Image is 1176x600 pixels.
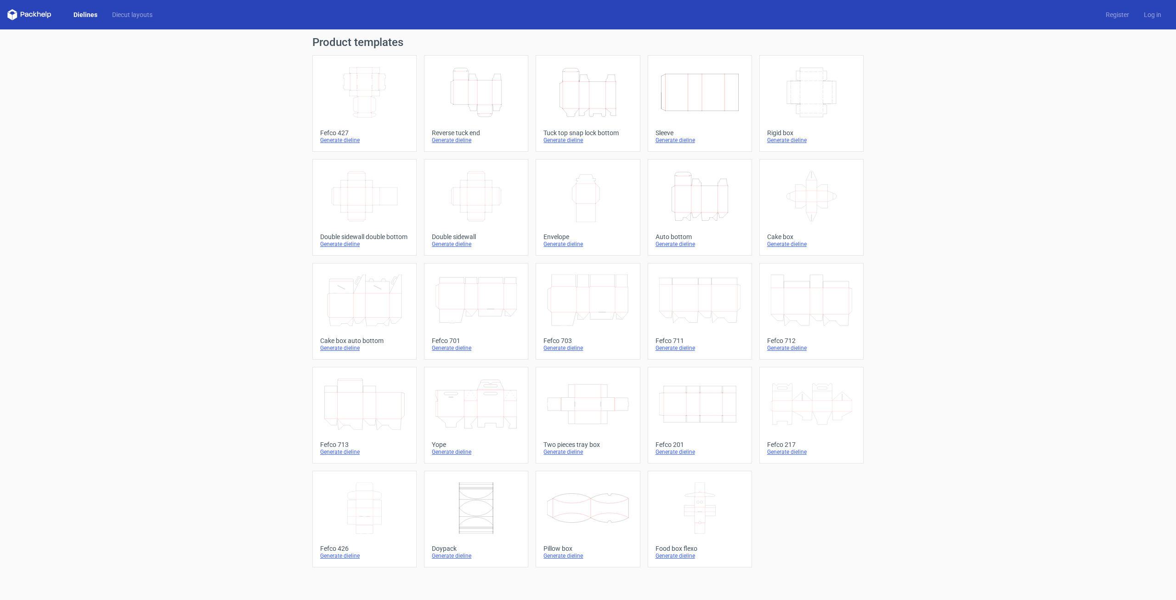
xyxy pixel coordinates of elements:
[656,129,744,137] div: Sleeve
[759,55,864,152] a: Rigid boxGenerate dieline
[536,471,640,567] a: Pillow boxGenerate dieline
[432,344,520,352] div: Generate dieline
[767,137,856,144] div: Generate dieline
[656,240,744,248] div: Generate dieline
[432,441,520,448] div: Yope
[432,233,520,240] div: Double sidewall
[543,552,632,560] div: Generate dieline
[320,441,409,448] div: Fefco 713
[767,441,856,448] div: Fefco 217
[312,263,417,360] a: Cake box auto bottomGenerate dieline
[543,545,632,552] div: Pillow box
[424,55,528,152] a: Reverse tuck endGenerate dieline
[432,137,520,144] div: Generate dieline
[648,367,752,463] a: Fefco 201Generate dieline
[424,263,528,360] a: Fefco 701Generate dieline
[543,233,632,240] div: Envelope
[320,545,409,552] div: Fefco 426
[656,337,744,344] div: Fefco 711
[759,263,864,360] a: Fefco 712Generate dieline
[432,448,520,456] div: Generate dieline
[656,233,744,240] div: Auto bottom
[320,129,409,137] div: Fefco 427
[320,344,409,352] div: Generate dieline
[767,129,856,137] div: Rigid box
[320,337,409,344] div: Cake box auto bottom
[105,10,160,19] a: Diecut layouts
[543,137,632,144] div: Generate dieline
[648,55,752,152] a: SleeveGenerate dieline
[424,471,528,567] a: DoypackGenerate dieline
[1098,10,1136,19] a: Register
[424,159,528,256] a: Double sidewallGenerate dieline
[320,233,409,240] div: Double sidewall double bottom
[543,448,632,456] div: Generate dieline
[543,240,632,248] div: Generate dieline
[432,240,520,248] div: Generate dieline
[432,337,520,344] div: Fefco 701
[767,337,856,344] div: Fefco 712
[656,137,744,144] div: Generate dieline
[312,471,417,567] a: Fefco 426Generate dieline
[543,344,632,352] div: Generate dieline
[312,37,864,48] h1: Product templates
[656,344,744,352] div: Generate dieline
[656,448,744,456] div: Generate dieline
[312,159,417,256] a: Double sidewall double bottomGenerate dieline
[536,55,640,152] a: Tuck top snap lock bottomGenerate dieline
[656,545,744,552] div: Food box flexo
[320,448,409,456] div: Generate dieline
[543,441,632,448] div: Two pieces tray box
[543,337,632,344] div: Fefco 703
[536,367,640,463] a: Two pieces tray boxGenerate dieline
[312,55,417,152] a: Fefco 427Generate dieline
[320,240,409,248] div: Generate dieline
[648,159,752,256] a: Auto bottomGenerate dieline
[656,552,744,560] div: Generate dieline
[424,367,528,463] a: YopeGenerate dieline
[767,240,856,248] div: Generate dieline
[432,545,520,552] div: Doypack
[648,471,752,567] a: Food box flexoGenerate dieline
[432,129,520,137] div: Reverse tuck end
[767,344,856,352] div: Generate dieline
[767,448,856,456] div: Generate dieline
[312,367,417,463] a: Fefco 713Generate dieline
[66,10,105,19] a: Dielines
[759,159,864,256] a: Cake boxGenerate dieline
[543,129,632,137] div: Tuck top snap lock bottom
[536,263,640,360] a: Fefco 703Generate dieline
[432,552,520,560] div: Generate dieline
[759,367,864,463] a: Fefco 217Generate dieline
[320,137,409,144] div: Generate dieline
[767,233,856,240] div: Cake box
[536,159,640,256] a: EnvelopeGenerate dieline
[656,441,744,448] div: Fefco 201
[1136,10,1169,19] a: Log in
[320,552,409,560] div: Generate dieline
[648,263,752,360] a: Fefco 711Generate dieline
